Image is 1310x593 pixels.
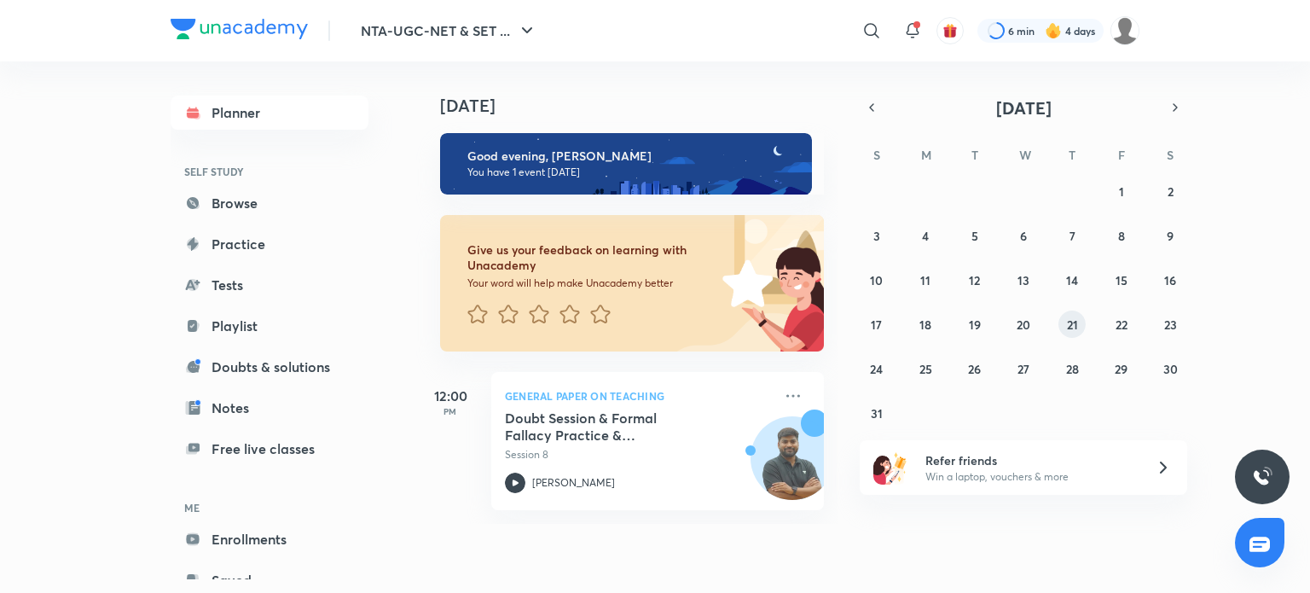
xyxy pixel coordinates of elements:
abbr: August 9, 2025 [1167,228,1174,244]
abbr: August 19, 2025 [969,317,981,333]
button: August 15, 2025 [1108,266,1135,294]
a: Free live classes [171,432,368,466]
abbr: Saturday [1167,147,1174,163]
abbr: August 30, 2025 [1163,361,1178,377]
abbr: August 20, 2025 [1017,317,1030,333]
img: Avatar [751,426,833,508]
abbr: August 8, 2025 [1118,228,1125,244]
button: August 28, 2025 [1058,355,1086,382]
button: August 8, 2025 [1108,222,1135,249]
abbr: Friday [1118,147,1125,163]
abbr: August 7, 2025 [1069,228,1075,244]
abbr: August 31, 2025 [871,405,883,421]
button: August 17, 2025 [863,311,890,338]
a: Company Logo [171,19,308,44]
button: August 4, 2025 [912,222,939,249]
p: Your word will help make Unacademy better [467,276,716,290]
h6: Give us your feedback on learning with Unacademy [467,242,716,273]
a: Playlist [171,309,368,343]
abbr: August 27, 2025 [1017,361,1029,377]
img: referral [873,451,907,485]
a: Browse [171,186,368,220]
a: Enrollments [171,522,368,556]
button: August 12, 2025 [961,266,988,294]
img: evening [440,133,812,195]
button: August 3, 2025 [863,222,890,249]
abbr: August 13, 2025 [1017,272,1029,288]
button: August 10, 2025 [863,266,890,294]
abbr: August 17, 2025 [871,317,882,333]
img: Company Logo [171,19,308,39]
abbr: August 28, 2025 [1066,361,1079,377]
p: Session 8 [505,447,773,462]
abbr: August 29, 2025 [1115,361,1127,377]
h5: Doubt Session & Formal Fallacy Practice & Distribution [505,410,717,444]
button: August 18, 2025 [912,311,939,338]
button: August 9, 2025 [1156,222,1184,249]
abbr: Thursday [1069,147,1075,163]
h5: 12:00 [416,386,484,406]
a: Tests [171,268,368,302]
p: Win a laptop, vouchers & more [925,469,1135,485]
abbr: August 16, 2025 [1164,272,1176,288]
abbr: August 11, 2025 [920,272,930,288]
a: Doubts & solutions [171,350,368,384]
button: August 24, 2025 [863,355,890,382]
p: You have 1 event [DATE] [467,166,797,179]
img: feedback_image [664,215,824,352]
button: August 6, 2025 [1010,222,1037,249]
span: [DATE] [996,96,1052,119]
p: [PERSON_NAME] [532,475,615,491]
abbr: Wednesday [1019,147,1031,163]
button: August 26, 2025 [961,355,988,382]
h6: Good evening, [PERSON_NAME] [467,148,797,164]
button: August 13, 2025 [1010,266,1037,294]
button: August 20, 2025 [1010,311,1037,338]
abbr: August 25, 2025 [919,361,932,377]
button: August 5, 2025 [961,222,988,249]
button: August 11, 2025 [912,266,939,294]
button: August 14, 2025 [1058,266,1086,294]
button: August 31, 2025 [863,399,890,427]
abbr: August 4, 2025 [922,228,929,244]
button: NTA-UGC-NET & SET ... [351,14,548,48]
abbr: August 23, 2025 [1164,317,1177,333]
button: avatar [936,17,964,44]
button: [DATE] [884,96,1163,119]
img: Vinayak Rana [1110,16,1139,45]
p: PM [416,406,484,416]
a: Practice [171,227,368,261]
abbr: August 1, 2025 [1119,183,1124,200]
img: ttu [1252,467,1272,487]
img: streak [1045,22,1062,39]
button: August 2, 2025 [1156,177,1184,205]
abbr: August 2, 2025 [1168,183,1174,200]
abbr: August 14, 2025 [1066,272,1078,288]
p: General Paper on Teaching [505,386,773,406]
button: August 23, 2025 [1156,311,1184,338]
button: August 16, 2025 [1156,266,1184,294]
h6: Refer friends [925,451,1135,469]
abbr: August 18, 2025 [919,317,931,333]
abbr: August 26, 2025 [968,361,981,377]
a: Notes [171,391,368,425]
button: August 1, 2025 [1108,177,1135,205]
abbr: Sunday [873,147,880,163]
img: avatar [942,23,958,38]
abbr: August 15, 2025 [1116,272,1127,288]
button: August 19, 2025 [961,311,988,338]
button: August 30, 2025 [1156,355,1184,382]
button: August 25, 2025 [912,355,939,382]
abbr: August 24, 2025 [870,361,883,377]
abbr: August 3, 2025 [873,228,880,244]
abbr: August 12, 2025 [969,272,980,288]
abbr: August 22, 2025 [1116,317,1127,333]
h6: SELF STUDY [171,157,368,186]
a: Planner [171,96,368,130]
button: August 7, 2025 [1058,222,1086,249]
button: August 22, 2025 [1108,311,1135,338]
abbr: August 6, 2025 [1020,228,1027,244]
abbr: Monday [921,147,931,163]
abbr: Tuesday [971,147,978,163]
button: August 27, 2025 [1010,355,1037,382]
